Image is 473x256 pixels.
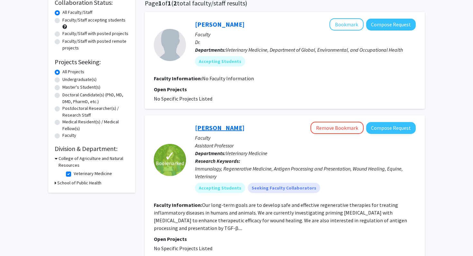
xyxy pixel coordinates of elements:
[156,159,184,167] span: Bookmarked
[62,76,97,83] label: Undergraduate(s)
[62,119,129,132] label: Medical Resident(s) / Medical Fellow(s)
[55,58,129,66] h2: Projects Seeking:
[226,150,267,156] span: Veterinary Medicine
[195,183,245,193] mat-chip: Accepting Students
[62,68,84,75] label: All Projects
[154,75,202,82] b: Faculty Information:
[62,84,100,91] label: Master's Student(s)
[62,9,92,16] label: All Faculty/Staff
[5,227,27,251] iframe: Chat
[195,38,416,46] p: Dr.
[154,95,212,102] span: No Specific Projects Listed
[154,202,407,231] fg-read-more: Our long-term goals are to develop safe and effective regenerative therapies for treating inflamm...
[195,20,245,28] a: [PERSON_NAME]
[62,38,129,51] label: Faculty/Staff with posted remote projects
[154,202,202,208] b: Faculty Information:
[62,17,125,23] label: Faculty/Staff accepting students
[154,85,416,93] p: Open Projects
[195,165,416,180] div: Immunology, Regenerative Medicine, Antigen Processing and Presentation, Wound Healing, Equine, Ve...
[59,155,129,169] h3: College of Agriculture and Natural Resources
[195,158,240,164] b: Research Keywords:
[195,56,245,66] mat-chip: Accepting Students
[248,183,320,193] mat-chip: Seeking Faculty Collaborators
[366,19,416,31] button: Compose Request to Kristen Coleman
[311,122,364,134] button: Remove Bookmark
[154,235,416,243] p: Open Projects
[62,30,128,37] label: Faculty/Staff with posted projects
[195,150,226,156] b: Departments:
[202,75,254,82] span: No Faculty Information
[57,180,101,186] h3: School of Public Health
[55,145,129,153] h2: Division & Department:
[62,132,76,139] label: Faculty
[164,153,175,159] span: ✓
[366,122,416,134] button: Compose Request to Alix Berglund
[195,124,245,132] a: [PERSON_NAME]
[62,92,129,105] label: Doctoral Candidate(s) (PhD, MD, DMD, PharmD, etc.)
[195,134,416,142] p: Faculty
[329,18,364,31] button: Add Kristen Coleman to Bookmarks
[195,142,416,149] p: Assistant Professor
[195,31,416,38] p: Faculty
[62,105,129,119] label: Postdoctoral Researcher(s) / Research Staff
[154,245,212,252] span: No Specific Projects Listed
[226,47,403,53] span: Veterinary Medicine, Department of Global, Environmental, and Occupational Health
[74,170,112,177] label: Veterinary Medicine
[195,47,226,53] b: Departments:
